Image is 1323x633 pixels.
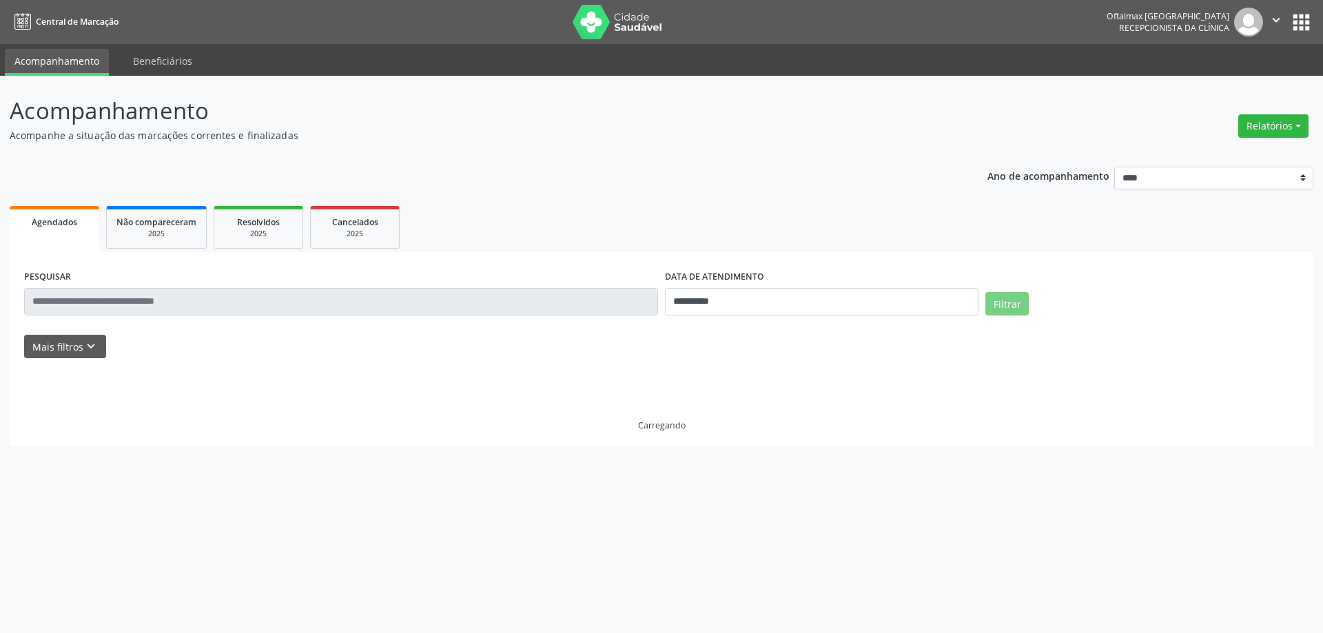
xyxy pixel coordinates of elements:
[1238,114,1309,138] button: Relatórios
[237,216,280,228] span: Resolvidos
[1269,12,1284,28] i: 
[638,419,686,431] div: Carregando
[24,335,106,359] button: Mais filtroskeyboard_arrow_down
[10,10,119,33] a: Central de Marcação
[320,229,389,239] div: 2025
[10,128,922,143] p: Acompanhe a situação das marcações correntes e finalizadas
[10,94,922,128] p: Acompanhamento
[224,229,293,239] div: 2025
[1263,8,1289,37] button: 
[1234,8,1263,37] img: img
[987,167,1109,184] p: Ano de acompanhamento
[116,216,196,228] span: Não compareceram
[1107,10,1229,22] div: Oftalmax [GEOGRAPHIC_DATA]
[1119,22,1229,34] span: Recepcionista da clínica
[32,216,77,228] span: Agendados
[332,216,378,228] span: Cancelados
[5,49,109,76] a: Acompanhamento
[24,267,71,288] label: PESQUISAR
[985,292,1029,315] button: Filtrar
[36,16,119,28] span: Central de Marcação
[83,339,99,354] i: keyboard_arrow_down
[123,49,202,73] a: Beneficiários
[116,229,196,239] div: 2025
[1289,10,1313,34] button: apps
[665,267,764,288] label: DATA DE ATENDIMENTO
